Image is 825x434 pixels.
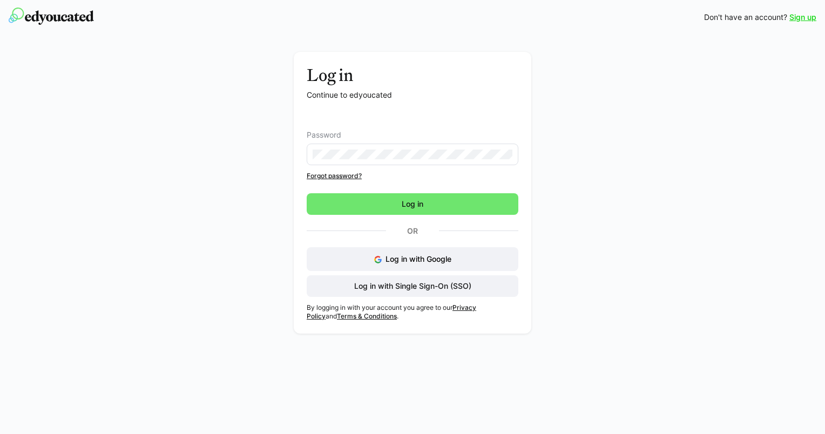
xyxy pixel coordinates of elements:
[704,12,787,23] span: Don't have an account?
[307,90,518,100] p: Continue to edyoucated
[386,223,439,239] p: Or
[307,275,518,297] button: Log in with Single Sign-On (SSO)
[307,303,476,320] a: Privacy Policy
[307,65,518,85] h3: Log in
[337,312,397,320] a: Terms & Conditions
[400,199,425,209] span: Log in
[307,131,341,139] span: Password
[9,8,94,25] img: edyoucated
[386,254,451,263] span: Log in with Google
[307,247,518,271] button: Log in with Google
[353,281,473,291] span: Log in with Single Sign-On (SSO)
[307,303,518,321] p: By logging in with your account you agree to our and .
[789,12,816,23] a: Sign up
[307,193,518,215] button: Log in
[307,172,518,180] a: Forgot password?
